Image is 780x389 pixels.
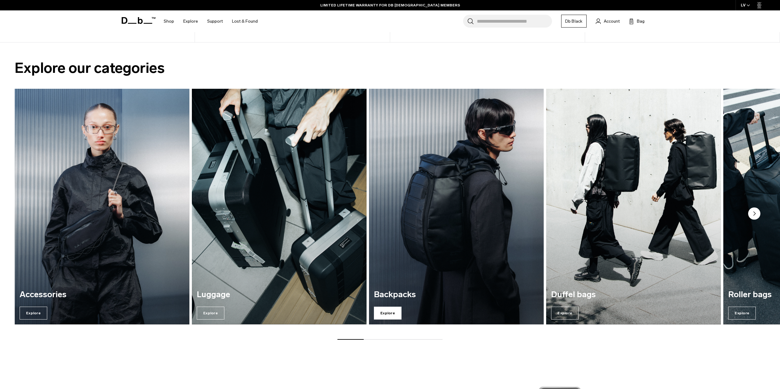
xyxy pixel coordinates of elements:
[369,89,544,324] div: 3 / 7
[15,89,189,324] div: 1 / 7
[15,89,189,324] a: Accessories Explore
[164,10,174,32] a: Shop
[546,89,721,324] div: 4 / 7
[629,17,645,25] button: Bag
[374,307,401,320] span: Explore
[159,10,262,32] nav: Main Navigation
[183,10,198,32] a: Explore
[604,18,620,24] span: Account
[192,89,367,324] div: 2 / 7
[561,15,587,28] a: Db Black
[637,18,645,24] span: Bag
[15,57,765,79] h2: Explore our categories
[551,307,579,320] span: Explore
[596,17,620,25] a: Account
[748,208,760,221] button: Next slide
[192,89,367,324] a: Luggage Explore
[374,290,539,299] h3: Backpacks
[20,290,185,299] h3: Accessories
[546,89,721,324] a: Duffel bags Explore
[369,89,544,324] a: Backpacks Explore
[320,2,460,8] a: LIMITED LIFETIME WARRANTY FOR DB [DEMOGRAPHIC_DATA] MEMBERS
[232,10,258,32] a: Lost & Found
[728,307,756,320] span: Explore
[197,290,362,299] h3: Luggage
[20,307,47,320] span: Explore
[551,290,716,299] h3: Duffel bags
[197,307,224,320] span: Explore
[207,10,223,32] a: Support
